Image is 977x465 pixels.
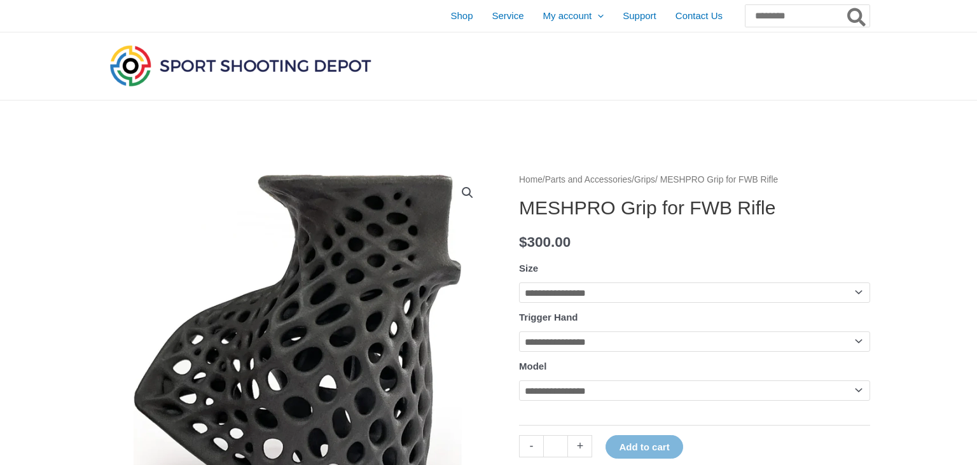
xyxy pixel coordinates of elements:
[543,435,568,457] input: Product quantity
[845,5,870,27] button: Search
[606,435,683,459] button: Add to cart
[519,234,571,250] bdi: 300.00
[568,435,592,457] a: +
[519,435,543,457] a: -
[519,361,546,371] label: Model
[545,175,632,184] a: Parts and Accessories
[519,234,527,250] span: $
[519,312,578,323] label: Trigger Hand
[634,175,655,184] a: Grips
[519,172,870,188] nav: Breadcrumb
[456,181,479,204] a: View full-screen image gallery
[519,197,870,219] h1: MESHPRO Grip for FWB Rifle
[519,263,538,274] label: Size
[107,42,374,89] img: Sport Shooting Depot
[519,175,543,184] a: Home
